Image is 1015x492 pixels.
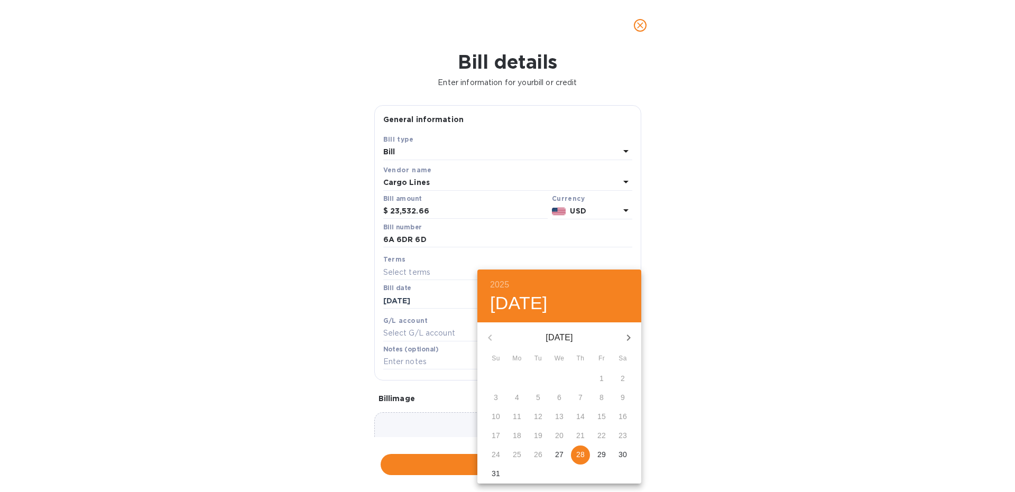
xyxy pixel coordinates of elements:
button: 27 [550,445,569,465]
span: Su [486,354,505,364]
p: 29 [597,449,606,460]
p: 30 [619,449,627,460]
button: 2025 [490,277,509,292]
button: 28 [571,445,590,465]
span: Tu [529,354,548,364]
span: We [550,354,569,364]
span: Sa [613,354,632,364]
span: Th [571,354,590,364]
p: 31 [492,468,500,479]
span: Fr [592,354,611,364]
p: [DATE] [503,331,616,344]
button: 29 [592,445,611,465]
button: [DATE] [490,292,548,314]
span: Mo [508,354,527,364]
button: 31 [486,465,505,484]
p: 28 [576,449,585,460]
button: 30 [613,445,632,465]
p: 27 [555,449,564,460]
